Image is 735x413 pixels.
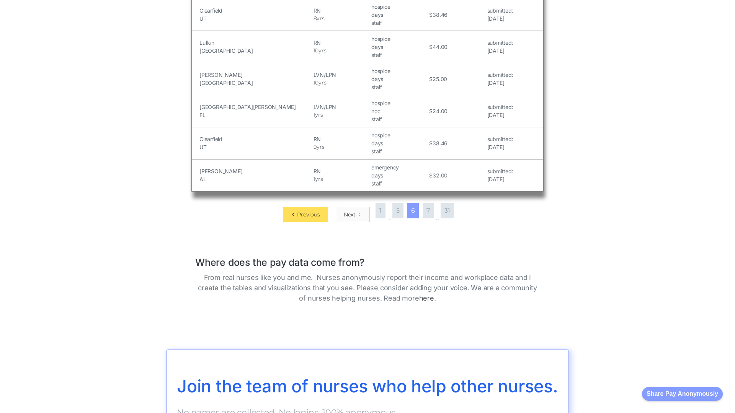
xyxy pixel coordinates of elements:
h5: RN [314,167,369,175]
h5: Clearfield [199,7,312,15]
h5: $ [429,171,433,179]
a: Next Page [336,207,370,222]
button: Share Pay Anonymously [642,387,723,401]
h5: [DATE] [487,79,513,87]
a: submitted:[DATE] [487,167,513,183]
h5: UT [199,143,312,151]
h5: 10 [314,47,319,55]
h5: yrs [318,47,326,55]
h5: 9 [314,143,317,151]
h5: noc [371,107,427,115]
a: 1 [376,203,385,218]
h5: submitted: [487,71,513,79]
a: here [419,294,434,302]
h5: hospice [371,35,427,43]
h5: [GEOGRAPHIC_DATA][PERSON_NAME] [199,103,312,111]
h5: 24.00 [433,107,448,115]
h5: submitted: [487,39,513,47]
h5: $ [429,75,433,83]
h5: submitted: [487,135,513,143]
h5: 1 [314,111,315,119]
h5: yrs [315,111,323,119]
h5: hospice [371,131,427,139]
h5: staff [371,147,427,155]
h5: submitted: [487,167,513,175]
h5: submitted: [487,7,513,15]
h5: 38.46 [433,139,448,147]
a: submitted:[DATE] [487,39,513,55]
h5: [PERSON_NAME] [199,167,312,175]
h5: LVN/LPN [314,71,369,79]
h1: Where does the pay data come from? [195,249,540,268]
h5: days [371,171,427,179]
h5: FL [199,111,312,119]
h5: yrs [317,15,324,23]
h5: yrs [315,175,323,183]
h5: 8 [314,15,317,23]
h5: RN [314,7,369,15]
h5: $ [429,139,433,147]
h5: hospice [371,3,427,11]
h5: yrs [317,143,324,151]
div: ... [387,215,390,222]
h5: AL [199,175,312,183]
h5: 10 [314,79,319,87]
h5: Clearfield [199,135,312,143]
div: Next [344,211,356,218]
h5: [DATE] [487,175,513,183]
div: List [191,199,544,222]
h5: staff [371,83,427,91]
h5: days [371,75,427,83]
a: 31 [441,203,454,218]
a: submitted:[DATE] [487,103,513,119]
h5: [DATE] [487,111,513,119]
h5: [GEOGRAPHIC_DATA] [199,79,312,87]
h5: LVN/LPN [314,103,369,111]
h5: hospice [371,99,427,107]
h5: staff [371,19,427,27]
h5: staff [371,51,427,59]
h5: 38.46 [433,11,448,19]
h5: staff [371,115,427,123]
h5: $ [429,43,433,51]
h5: [DATE] [487,47,513,55]
h5: days [371,139,427,147]
h5: 32.00 [433,171,448,179]
h5: submitted: [487,103,513,111]
h5: RN [314,39,369,47]
h5: RN [314,135,369,143]
h5: days [371,43,427,51]
h5: UT [199,15,312,23]
a: 6 [407,203,419,218]
h5: $ [429,11,433,19]
h5: [GEOGRAPHIC_DATA] [199,47,312,55]
h5: [PERSON_NAME] [199,71,312,79]
a: Previous Page [283,207,328,222]
h5: Lufkin [199,39,312,47]
a: submitted:[DATE] [487,135,513,151]
h5: yrs [318,79,326,87]
span: Join the team of nurses who help other nurses. [177,376,558,397]
h5: emergency [371,163,427,171]
p: From real nurses like you and me. Nurses anonymously report their income and workplace data and I... [195,272,540,303]
a: submitted:[DATE] [487,7,513,23]
h5: 1 [314,175,315,183]
h5: 44.00 [433,43,448,51]
a: 7 [423,203,434,218]
h5: hospice [371,67,427,75]
h5: days [371,11,427,19]
a: submitted:[DATE] [487,71,513,87]
div: Previous [297,211,320,218]
div: ... [436,215,439,222]
h5: staff [371,179,427,187]
h5: 25.00 [433,75,447,83]
h5: $ [429,107,433,115]
h5: [DATE] [487,143,513,151]
h5: [DATE] [487,15,513,23]
a: 5 [392,203,403,218]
